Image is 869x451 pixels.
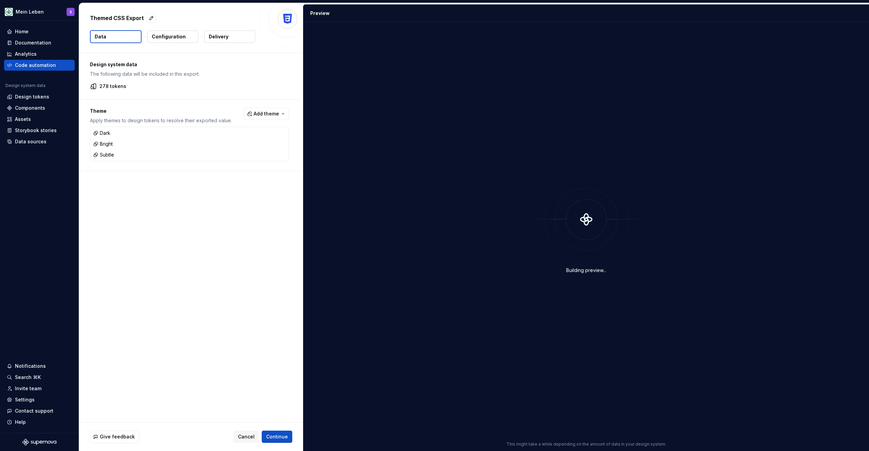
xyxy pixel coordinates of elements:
div: Data sources [15,138,47,145]
button: Help [4,417,75,428]
p: Data [95,33,106,40]
div: Mein Leben [16,8,44,15]
p: Delivery [209,33,228,40]
div: S [70,9,72,15]
div: Building preview... [566,267,606,274]
p: Configuration [152,33,186,40]
a: Assets [4,114,75,125]
div: Subtle [93,151,114,158]
div: Assets [15,116,31,123]
div: Contact support [15,408,53,414]
p: 278 tokens [99,83,126,90]
span: Give feedback [100,433,135,440]
a: Invite team [4,383,75,394]
button: Cancel [234,431,259,443]
p: Design system data [90,61,289,68]
p: The following data will be included in this export. [90,71,289,77]
div: Search ⌘K [15,374,41,381]
p: Themed CSS Export [90,14,144,22]
button: Configuration [147,31,198,43]
a: Home [4,26,75,37]
button: Search ⌘K [4,372,75,383]
div: Code automation [15,62,56,69]
button: Add theme [244,108,289,120]
button: Give feedback [90,431,139,443]
div: Invite team [15,385,41,392]
a: Data sources [4,136,75,147]
button: Notifications [4,361,75,372]
p: Theme [90,108,232,114]
a: Storybook stories [4,125,75,136]
span: Cancel [238,433,255,440]
div: Documentation [15,39,51,46]
button: Continue [262,431,292,443]
button: Delivery [204,31,255,43]
div: Help [15,419,26,426]
a: Code automation [4,60,75,71]
button: Data [90,30,142,43]
div: Dark [93,130,110,137]
div: Storybook stories [15,127,57,134]
div: Analytics [15,51,37,57]
div: Preview [310,10,330,17]
span: Add theme [254,110,279,117]
a: Analytics [4,49,75,59]
div: Home [15,28,29,35]
a: Design tokens [4,91,75,102]
svg: Supernova Logo [22,439,56,446]
div: Design tokens [15,93,49,100]
a: Documentation [4,37,75,48]
button: Contact support [4,405,75,416]
img: df5db9ef-aba0-4771-bf51-9763b7497661.png [5,8,13,16]
button: Mein LebenS [1,4,77,19]
div: Bright [93,141,113,147]
div: Components [15,105,45,111]
span: Continue [266,433,288,440]
a: Settings [4,394,75,405]
div: Settings [15,396,35,403]
div: Notifications [15,363,46,369]
p: This might take a while depending on the amount of data in your design system. [506,441,666,447]
a: Components [4,103,75,113]
p: Apply themes to design tokens to resolve their exported value. [90,117,232,124]
div: Design system data [5,83,45,88]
